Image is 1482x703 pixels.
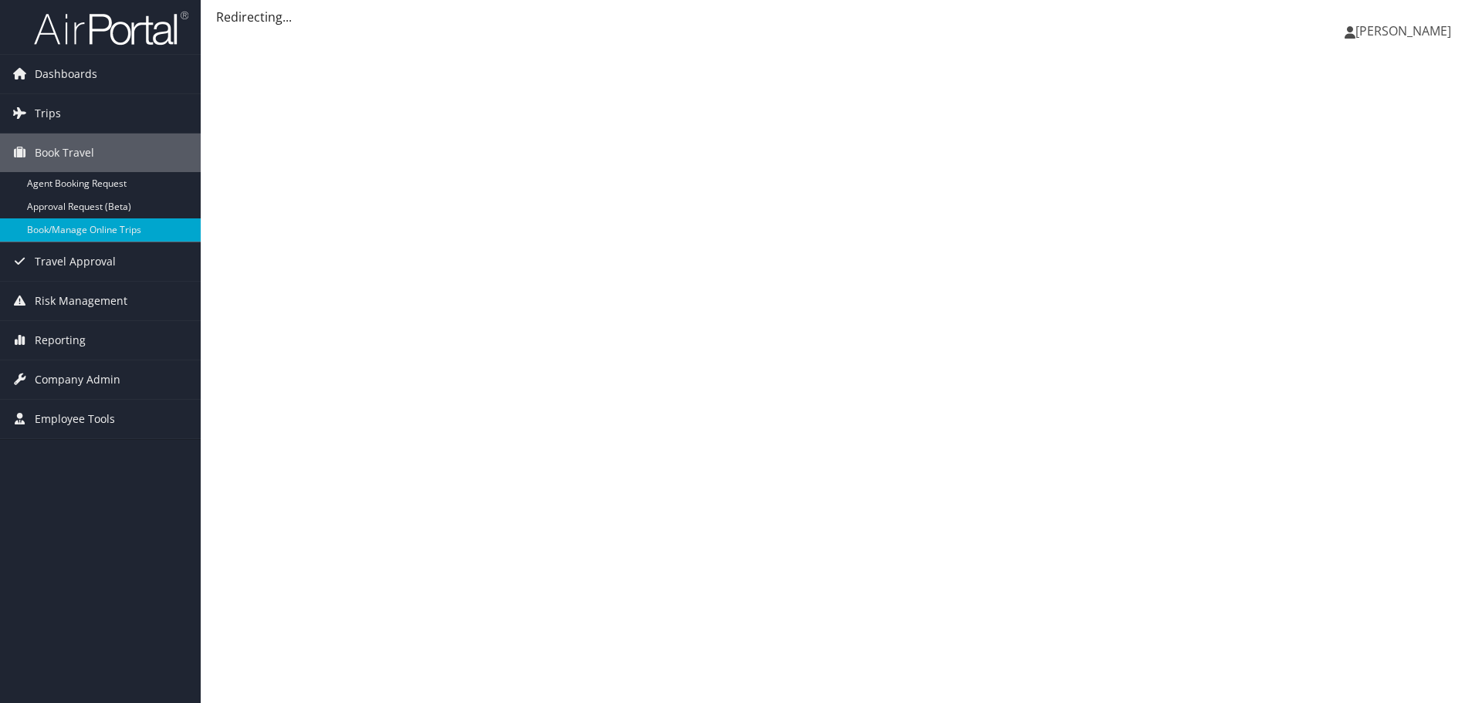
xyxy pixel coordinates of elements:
[1345,8,1467,54] a: [PERSON_NAME]
[35,55,97,93] span: Dashboards
[35,321,86,360] span: Reporting
[35,360,120,399] span: Company Admin
[35,400,115,438] span: Employee Tools
[34,10,188,46] img: airportal-logo.png
[35,134,94,172] span: Book Travel
[216,8,1467,26] div: Redirecting...
[35,282,127,320] span: Risk Management
[1355,22,1451,39] span: [PERSON_NAME]
[35,242,116,281] span: Travel Approval
[35,94,61,133] span: Trips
